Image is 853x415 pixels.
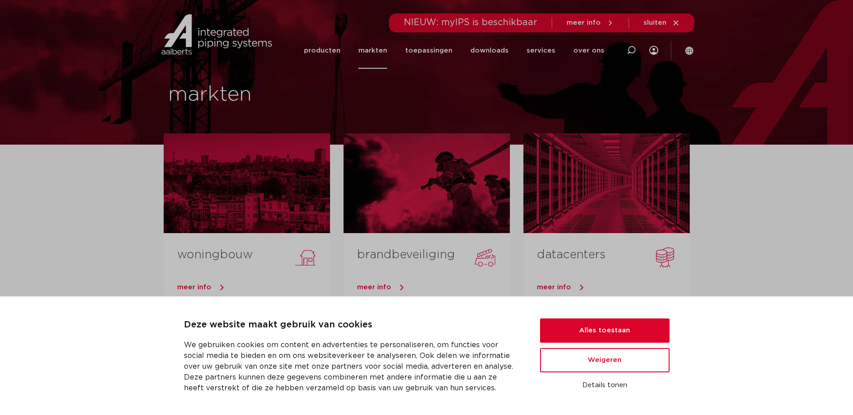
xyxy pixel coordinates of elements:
[177,281,330,294] a: meer info
[304,32,604,69] nav: Menu
[527,32,555,69] a: services
[643,19,666,26] span: sluiten
[573,32,604,69] a: over ons
[357,249,455,260] a: brandbeveiliging
[540,318,670,343] button: Alles toestaan
[537,284,571,291] span: meer info
[567,19,601,26] span: meer info
[184,318,518,332] p: Deze website maakt gebruik van cookies
[357,284,391,291] span: meer info
[540,378,670,393] button: Details tonen
[177,249,253,260] a: woningbouw
[405,32,452,69] a: toepassingen
[537,249,606,260] a: datacenters
[184,340,518,393] p: We gebruiken cookies om content en advertenties te personaliseren, om functies voor social media ...
[470,32,509,69] a: downloads
[649,32,658,69] div: my IPS
[537,281,690,294] a: meer info
[643,19,680,27] a: sluiten
[357,281,510,294] a: meer info
[404,18,537,27] span: NIEUW: myIPS is beschikbaar
[177,284,211,291] span: meer info
[358,32,387,69] a: markten
[540,348,670,372] button: Weigeren
[567,19,614,27] a: meer info
[304,32,340,69] a: producten
[168,80,422,109] h1: markten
